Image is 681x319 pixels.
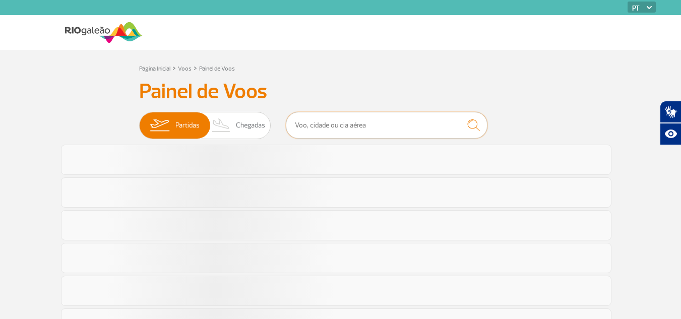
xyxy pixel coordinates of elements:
[286,112,487,139] input: Voo, cidade ou cia aérea
[199,65,235,73] a: Painel de Voos
[194,62,197,74] a: >
[144,112,175,139] img: slider-embarque
[207,112,236,139] img: slider-desembarque
[172,62,176,74] a: >
[175,112,200,139] span: Partidas
[660,101,681,123] button: Abrir tradutor de língua de sinais.
[660,123,681,145] button: Abrir recursos assistivos.
[236,112,265,139] span: Chegadas
[139,65,170,73] a: Página Inicial
[139,79,542,104] h3: Painel de Voos
[660,101,681,145] div: Plugin de acessibilidade da Hand Talk.
[178,65,192,73] a: Voos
